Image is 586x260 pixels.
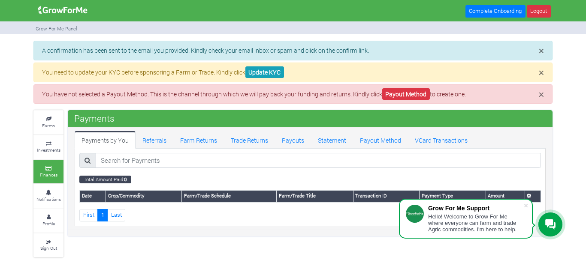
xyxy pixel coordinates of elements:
th: Farm/Trade Title [277,190,353,202]
a: Finances [33,160,63,183]
a: Referrals [136,131,173,148]
th: Amount [486,190,525,202]
span: × [539,88,544,101]
p: A confirmation has been sent to the email you provided. Kindly check your email inbox or spam and... [42,46,544,55]
th: Crop/Commodity [106,190,182,202]
a: Farms [33,111,63,134]
a: 1 [97,209,108,221]
a: Notifications [33,184,63,208]
button: Close [539,46,544,56]
th: Farm/Trade Schedule [182,190,277,202]
th: Payment Type [420,190,486,202]
small: Total Amount Paid: [79,176,131,183]
a: Profile [33,209,63,232]
input: Search for Payments [96,153,541,168]
small: Sign Out [40,245,57,251]
img: growforme image [35,2,91,19]
span: × [539,66,544,79]
a: Trade Returns [224,131,275,148]
a: Statement [311,131,353,148]
p: You need to update your KYC before sponsoring a Farm or Trade. Kindly click [42,68,544,77]
small: Finances [40,172,57,178]
th: Date [80,190,106,202]
a: VCard Transactions [408,131,474,148]
small: Investments [37,147,60,153]
small: Grow For Me Panel [36,25,77,32]
small: Notifications [36,196,61,202]
button: Close [539,90,544,99]
a: Payout Method [353,131,408,148]
th: Transaction ID [353,190,419,202]
a: First [79,209,98,221]
b: 0 [124,176,127,182]
nav: Page Navigation [79,209,541,221]
span: Payments [72,110,117,127]
a: Logout [527,5,551,18]
p: You have not selected a Payout Method. This is the channel through which we will pay back your fu... [42,90,544,99]
button: Close [539,68,544,78]
a: Last [107,209,125,221]
small: Farms [42,123,55,129]
div: Hello! Welcome to Grow For Me where everyone can farm and trade Agric commodities. I'm here to help. [428,213,523,233]
a: Payout Method [382,88,430,100]
span: × [539,44,544,57]
a: Sign Out [33,233,63,257]
small: Profile [42,221,55,227]
a: Payouts [275,131,311,148]
a: Farm Returns [173,131,224,148]
a: Complete Onboarding [465,5,526,18]
a: Update KYC [245,66,284,78]
a: Investments [33,135,63,159]
div: Grow For Me Support [428,205,523,212]
a: Payments by You [75,131,136,148]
